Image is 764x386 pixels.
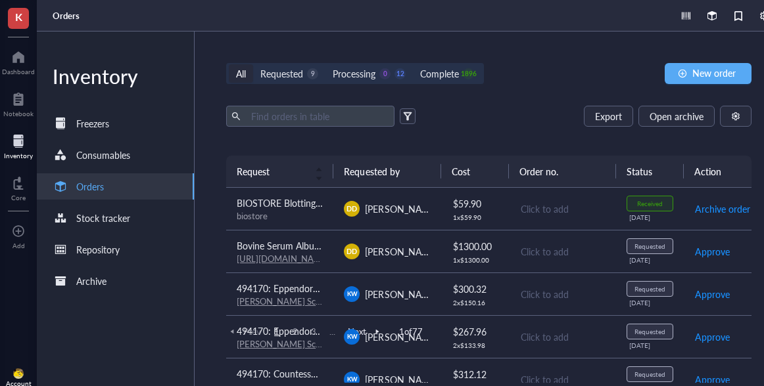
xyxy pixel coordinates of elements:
[11,194,26,202] div: Core
[37,205,194,231] a: Stock tracker
[509,156,616,187] th: Order no.
[307,68,318,79] div: 9
[365,288,437,301] span: [PERSON_NAME]
[694,241,730,262] button: Approve
[346,289,357,299] span: KW
[37,173,194,200] a: Orders
[453,341,498,349] div: 2 x $ 133.98
[463,68,474,79] div: 1896
[11,173,26,202] a: Core
[694,284,730,305] button: Approve
[76,148,130,162] div: Consumables
[694,198,751,219] button: Archive order
[634,328,665,335] div: Requested
[237,196,441,209] span: BIOSTORE Blotting-Grade Blocker nonfat dry milk
[287,326,303,337] span: 2
[246,106,389,126] input: Find orders in table
[595,111,622,121] span: Export
[324,326,340,337] span: ...
[509,315,616,358] td: Click to add
[346,375,357,384] span: KW
[237,295,341,307] a: [PERSON_NAME] Scientific
[76,242,120,257] div: Repository
[237,367,440,380] span: 494170: Countess™ Cell Counting Chamber Slides
[695,244,730,259] span: Approve
[694,326,730,347] button: Approve
[3,110,34,118] div: Notebook
[629,341,673,349] div: [DATE]
[521,287,606,301] div: Click to add
[509,230,616,272] td: Click to add
[637,200,663,207] div: Received
[237,239,329,252] span: Bovine Serum Albumin
[37,268,194,294] a: Archive
[346,246,357,257] span: DD
[237,210,323,222] div: biostore
[333,156,441,187] th: Requested by
[306,326,322,337] span: 3
[346,332,357,341] span: KW
[236,66,246,81] div: All
[634,370,665,378] div: Requested
[509,272,616,315] td: Click to add
[4,152,33,160] div: Inventory
[692,68,736,78] span: New order
[684,156,752,187] th: Action
[521,244,606,259] div: Click to add
[453,196,498,211] div: $ 59.90
[76,179,104,194] div: Orders
[333,66,375,81] div: Processing
[260,66,303,81] div: Requested
[521,202,606,216] div: Click to add
[226,326,261,337] span: Prev
[453,282,498,296] div: $ 300.32
[37,142,194,168] a: Consumables
[638,106,715,127] button: Open archive
[2,47,35,75] a: Dashboard
[394,68,406,79] div: 12
[665,63,752,84] button: New order
[237,337,341,350] a: [PERSON_NAME] Scientific
[629,256,673,264] div: [DATE]
[695,287,730,301] span: Approve
[453,213,498,221] div: 1 x $ 59.90
[365,245,534,258] span: [PERSON_NAME] de la [PERSON_NAME]
[379,68,391,79] div: 0
[634,285,665,293] div: Requested
[12,242,25,249] div: Add
[237,252,329,265] a: [URL][DOMAIN_NAME]
[37,110,194,137] a: Freezers
[453,256,498,264] div: 1 x $ 1300.00
[237,282,482,295] span: 494170: Eppendorf Serological Pipettes (10mL), Case of 400
[695,202,750,216] span: Archive order
[4,131,33,160] a: Inventory
[37,236,194,263] a: Repository
[453,239,498,253] div: $ 1300.00
[365,202,534,215] span: [PERSON_NAME] de la [PERSON_NAME]
[629,299,673,307] div: [DATE]
[453,324,498,339] div: $ 267.96
[13,368,24,379] img: da48f3c6-a43e-4a2d-aade-5eac0d93827f.jpeg
[365,330,437,343] span: [PERSON_NAME]
[3,89,34,118] a: Notebook
[616,156,684,187] th: Status
[634,242,665,250] div: Requested
[365,373,437,386] span: [PERSON_NAME]
[441,156,509,187] th: Cost
[346,204,357,214] span: DD
[53,10,82,22] a: Orders
[521,330,606,344] div: Click to add
[76,211,130,225] div: Stock tracker
[37,63,194,89] div: Inventory
[695,330,730,344] span: Approve
[15,9,22,25] span: K
[453,367,498,381] div: $ 312.12
[2,68,35,75] div: Dashboard
[453,299,498,307] div: 2 x $ 150.16
[76,116,109,131] div: Freezers
[629,213,673,221] div: [DATE]
[226,63,484,84] div: segmented control
[237,164,307,179] span: Request
[509,188,616,230] td: Click to add
[226,156,333,187] th: Request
